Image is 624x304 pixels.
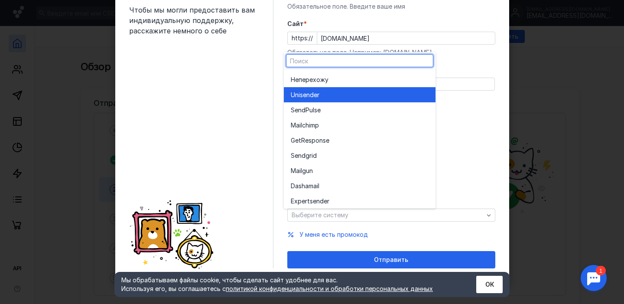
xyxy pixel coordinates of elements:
[291,182,318,190] span: Dashamai
[287,48,495,57] div: Обязательное поле. Например: [DOMAIN_NAME]
[299,231,368,238] span: У меня есть промокод
[286,55,433,67] input: Поиск
[284,70,435,209] div: grid
[287,20,304,28] span: Cайт
[121,276,455,293] div: Мы обрабатываем файлы cookie, чтобы сделать сайт удобнее для вас. Используя его, вы соглашаетесь c
[284,87,435,102] button: Unisender
[287,209,495,222] button: Выберите систему
[291,75,299,84] span: Не
[295,136,329,145] span: etResponse
[284,163,435,178] button: Mailgun
[476,276,503,293] button: ОК
[292,211,348,219] span: Выберите систему
[291,106,317,114] span: SendPuls
[291,136,295,145] span: G
[284,118,435,133] button: Mailchimp
[284,133,435,148] button: GetResponse
[318,182,319,190] span: l
[291,121,315,130] span: Mailchim
[317,91,319,99] span: r
[284,148,435,163] button: Sendgrid
[226,285,433,292] a: политикой конфиденциальности и обработки персональных данных
[284,193,435,209] button: Expertsender
[291,151,312,160] span: Sendgr
[19,5,29,15] div: 1
[312,151,317,160] span: id
[291,197,298,206] span: Ex
[284,178,435,193] button: Dashamail
[315,121,319,130] span: p
[374,256,408,264] span: Отправить
[291,91,317,99] span: Unisende
[299,230,368,239] button: У меня есть промокод
[284,72,435,87] button: Неперехожу
[284,102,435,118] button: SendPulse
[302,167,313,175] span: gun
[299,75,328,84] span: перехожу
[287,2,495,11] div: Обязательное поле. Введите ваше имя
[298,197,329,206] span: pertsender
[291,167,302,175] span: Mail
[317,106,321,114] span: e
[129,5,259,36] span: Чтобы мы могли предоставить вам индивидуальную поддержку, расскажите немного о себе
[287,251,495,268] button: Отправить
